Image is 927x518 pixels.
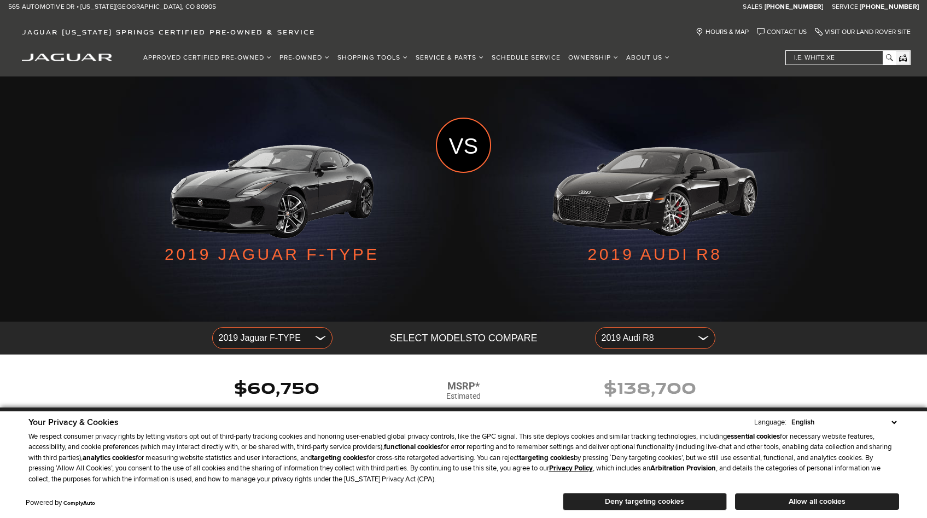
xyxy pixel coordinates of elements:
img: Jaguar [22,54,112,61]
p: We respect consumer privacy rights by letting visitors opt out of third-party tracking cookies an... [28,432,899,485]
a: [PHONE_NUMBER] [765,3,824,11]
h2: 2019 Audi R8 [527,245,784,263]
a: Privacy Policy [549,464,593,473]
a: 565 Automotive Dr • [US_STATE][GEOGRAPHIC_DATA], CO 80905 [8,3,216,11]
a: Approved Certified Pre-Owned [139,48,276,67]
select: Language Select [789,417,899,428]
a: [PHONE_NUMBER] [860,3,919,11]
nav: Main Navigation [139,48,674,67]
a: Jaguar [US_STATE] Springs Certified Pre-Owned & Service [16,28,320,36]
h2: 2019 Jaguar F-TYPE [144,245,401,263]
button: 2019 Audi R8 [595,327,715,349]
strong: analytics cookies [83,453,136,462]
a: Shopping Tools [334,48,412,67]
a: Pre-Owned [276,48,334,67]
a: ComplyAuto [63,500,95,507]
div: MSRP* [418,380,509,392]
span: Your Privacy & Cookies [28,417,119,428]
span: Service [832,3,858,11]
strong: essential cookies [727,432,780,441]
h3: $138,700 [525,376,776,398]
a: jaguar [22,52,112,61]
h3: $60,750 [152,376,403,398]
img: 2019 Audi R8 [544,118,766,265]
div: Powered by [26,499,95,507]
span: 2019 Jaguar F-TYPE [219,329,310,347]
strong: targeting cookies [312,453,366,462]
span: 2019 Audi R8 [602,329,693,347]
a: Contact Us [757,28,807,36]
strong: targeting cookies [519,453,574,462]
a: Ownership [564,48,622,67]
a: Hours & Map [696,28,749,36]
button: Deny targeting cookies [563,493,727,510]
span: Jaguar [US_STATE] Springs Certified Pre-Owned & Service [22,28,315,36]
div: Estimated [418,380,509,400]
strong: functional cookies [384,443,441,451]
a: Visit Our Land Rover Site [815,28,911,36]
input: i.e. White XE [786,51,895,65]
button: Allow all cookies [735,493,899,510]
img: 2019 Jaguar F-TYPE [161,118,383,265]
button: 2019 Jaguar F-TYPE [212,327,333,349]
strong: Arbitration Provision [650,464,716,473]
div: Language: [754,419,786,426]
a: About Us [622,48,674,67]
span: Sales [743,3,762,11]
span: TO COMPARE [472,333,537,344]
a: Service & Parts [412,48,488,67]
div: SELECT MODELS [382,322,546,354]
span: vs [449,134,478,158]
a: Schedule Service [488,48,564,67]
